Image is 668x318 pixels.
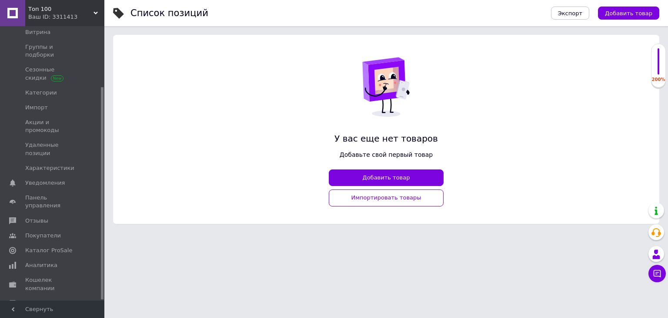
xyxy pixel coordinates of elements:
span: Отзывы [25,217,48,225]
div: Ваш ID: 3311413 [28,13,104,21]
span: Топ 100 [28,5,94,13]
button: Добавить товар [598,7,659,20]
span: Добавьте свой первый товар [329,150,444,159]
span: Категории [25,89,57,97]
span: Витрина [25,28,50,36]
span: Группы и подборки [25,43,80,59]
div: Список позиций [130,9,208,18]
button: Экспорт [551,7,589,20]
div: 200% [651,77,665,83]
span: У вас еще нет товаров [329,132,444,145]
span: Каталог ProSale [25,247,72,254]
span: Удаленные позиции [25,141,80,157]
span: Панель управления [25,194,80,210]
span: Аналитика [25,261,57,269]
span: Маркет [25,299,47,307]
a: Импортировать товары [329,189,444,206]
span: Добавить товар [605,10,652,17]
span: Характеристики [25,164,74,172]
button: Чат с покупателем [648,265,666,282]
span: Акции и промокоды [25,118,80,134]
button: Добавить товар [329,169,444,186]
span: Импорт [25,104,48,112]
span: Сезонные скидки [25,66,80,81]
span: Экспорт [558,10,582,17]
span: Покупатели [25,232,61,240]
span: Кошелек компании [25,276,80,292]
span: Уведомления [25,179,65,187]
